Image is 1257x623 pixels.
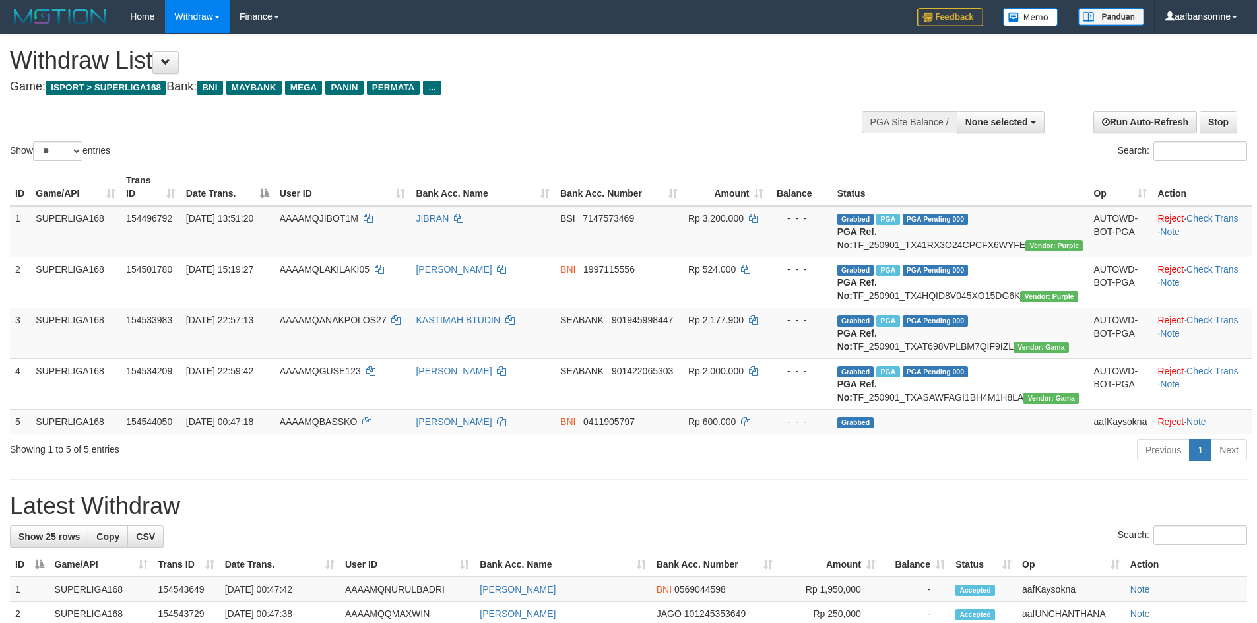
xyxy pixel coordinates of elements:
h1: Latest Withdraw [10,493,1247,519]
th: Trans ID: activate to sort column ascending [121,168,181,206]
a: JIBRAN [416,213,449,224]
th: Bank Acc. Number: activate to sort column ascending [651,552,778,577]
th: Bank Acc. Name: activate to sort column ascending [474,552,651,577]
span: MAYBANK [226,81,282,95]
div: Showing 1 to 5 of 5 entries [10,438,514,456]
td: AAAAMQNURULBADRI [340,577,474,602]
td: SUPERLIGA168 [30,409,121,434]
span: Grabbed [837,315,874,327]
td: [DATE] 00:47:42 [220,577,340,602]
th: Action [1152,168,1252,206]
span: None selected [965,117,1028,127]
a: [PERSON_NAME] [416,366,492,376]
span: Copy 0411905797 to clipboard [583,416,635,427]
img: Button%20Memo.svg [1003,8,1058,26]
span: Grabbed [837,366,874,377]
span: AAAAMQJIBOT1M [280,213,358,224]
a: Previous [1137,439,1190,461]
th: Balance [769,168,831,206]
th: Date Trans.: activate to sort column ascending [220,552,340,577]
span: BNI [197,81,222,95]
th: Status [832,168,1089,206]
a: CSV [127,525,164,548]
span: [DATE] 22:57:13 [186,315,253,325]
a: Next [1211,439,1247,461]
td: SUPERLIGA168 [30,206,121,257]
span: PGA Pending [903,214,969,225]
span: SEABANK [560,315,604,325]
span: AAAAMQBASSKO [280,416,357,427]
h4: Game: Bank: [10,81,825,94]
div: - - - [774,364,826,377]
a: Reject [1157,366,1184,376]
span: Accepted [955,609,995,620]
span: Copy 901945998447 to clipboard [612,315,673,325]
span: Vendor URL: https://trx4.1velocity.biz [1020,291,1078,302]
th: User ID: activate to sort column ascending [340,552,474,577]
span: [DATE] 13:51:20 [186,213,253,224]
th: ID: activate to sort column descending [10,552,49,577]
span: Marked by aafsoumeymey [876,214,899,225]
span: PANIN [325,81,363,95]
th: Amount: activate to sort column ascending [683,168,769,206]
span: Marked by aafsoycanthlai [876,265,899,276]
a: Check Trans [1186,366,1239,376]
span: Accepted [955,585,995,596]
th: Game/API: activate to sort column ascending [49,552,153,577]
a: Reject [1157,315,1184,325]
span: Vendor URL: https://trx31.1velocity.biz [1023,393,1079,404]
span: AAAAMQLAKILAKI05 [280,264,370,275]
span: [DATE] 22:59:42 [186,366,253,376]
select: Showentries [33,141,82,161]
span: 154534209 [126,366,172,376]
th: Op: activate to sort column ascending [1017,552,1125,577]
a: Note [1130,584,1150,595]
td: TF_250901_TXAT698VPLBM7QIF9IZL [832,308,1089,358]
span: PGA Pending [903,315,969,327]
a: Note [1160,226,1180,237]
span: Copy 7147573469 to clipboard [583,213,634,224]
th: Game/API: activate to sort column ascending [30,168,121,206]
th: Op: activate to sort column ascending [1088,168,1152,206]
input: Search: [1153,525,1247,545]
td: TF_250901_TX41RX3O24CPCFX6WYFE [832,206,1089,257]
td: · [1152,409,1252,434]
a: Stop [1200,111,1237,133]
td: Rp 1,950,000 [778,577,881,602]
th: Bank Acc. Number: activate to sort column ascending [555,168,683,206]
span: JAGO [657,608,682,619]
span: AAAAMQGUSE123 [280,366,361,376]
span: ISPORT > SUPERLIGA168 [46,81,166,95]
th: Amount: activate to sort column ascending [778,552,881,577]
a: Note [1160,277,1180,288]
a: Check Trans [1186,315,1239,325]
span: Copy 0569044598 to clipboard [674,584,726,595]
a: Show 25 rows [10,525,88,548]
span: Copy 1997115556 to clipboard [583,264,635,275]
td: 1 [10,577,49,602]
span: 154533983 [126,315,172,325]
td: 4 [10,358,30,409]
td: SUPERLIGA168 [49,577,153,602]
div: - - - [774,313,826,327]
a: Note [1160,379,1180,389]
a: Run Auto-Refresh [1093,111,1197,133]
td: · · [1152,308,1252,358]
span: ... [423,81,441,95]
td: aafKaysokna [1017,577,1125,602]
th: Trans ID: activate to sort column ascending [153,552,220,577]
td: 1 [10,206,30,257]
b: PGA Ref. No: [837,226,877,250]
b: PGA Ref. No: [837,277,877,301]
td: aafKaysokna [1088,409,1152,434]
span: MEGA [285,81,323,95]
span: Marked by aafchoeunmanni [876,366,899,377]
span: Copy 101245353649 to clipboard [684,608,746,619]
td: · · [1152,206,1252,257]
button: None selected [957,111,1045,133]
span: PGA Pending [903,366,969,377]
th: Action [1125,552,1247,577]
span: Rp 2.000.000 [688,366,744,376]
td: AUTOWD-BOT-PGA [1088,257,1152,308]
span: Rp 3.200.000 [688,213,744,224]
